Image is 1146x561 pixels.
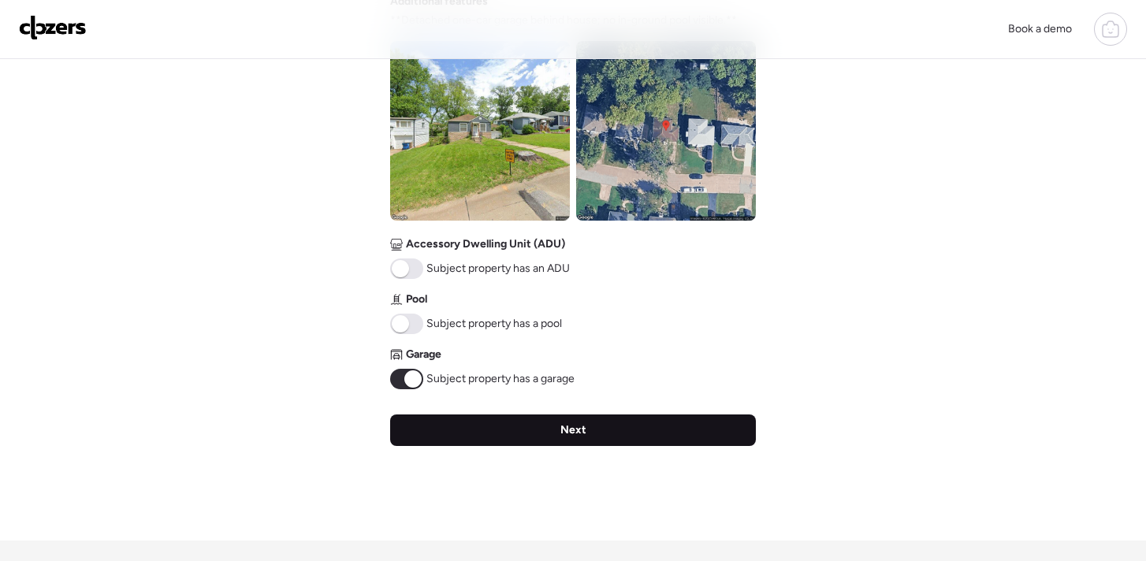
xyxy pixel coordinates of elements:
[406,236,565,252] span: Accessory Dwelling Unit (ADU)
[1008,22,1072,35] span: Book a demo
[560,422,586,438] span: Next
[19,15,87,40] img: Logo
[426,316,562,332] span: Subject property has a pool
[406,347,441,362] span: Garage
[406,292,427,307] span: Pool
[426,371,575,387] span: Subject property has a garage
[426,261,570,277] span: Subject property has an ADU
